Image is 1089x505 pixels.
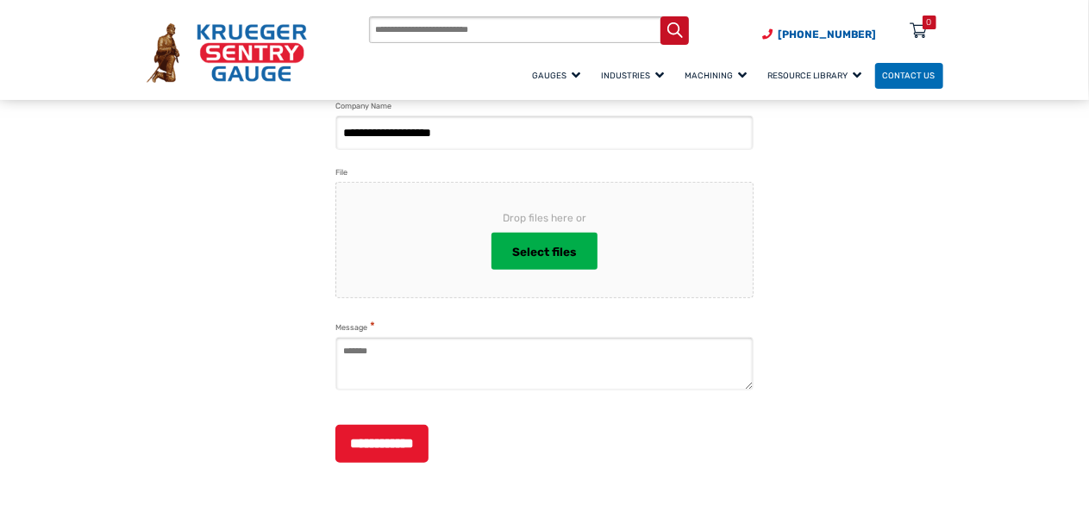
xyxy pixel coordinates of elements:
[927,16,932,29] div: 0
[883,71,936,80] span: Contact Us
[875,63,943,90] a: Contact Us
[335,166,347,179] label: File
[525,60,594,90] a: Gauges
[760,60,875,90] a: Resource Library
[594,60,678,90] a: Industries
[763,27,877,42] a: Phone Number (920) 434-8860
[779,28,877,41] span: [PHONE_NUMBER]
[678,60,760,90] a: Machining
[602,71,665,80] span: Industries
[491,233,598,270] button: select files, file
[147,23,307,83] img: Krueger Sentry Gauge
[335,100,391,113] label: Company Name
[685,71,748,80] span: Machining
[768,71,862,80] span: Resource Library
[335,320,375,334] label: Message
[533,71,581,80] span: Gauges
[364,210,725,226] span: Drop files here or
